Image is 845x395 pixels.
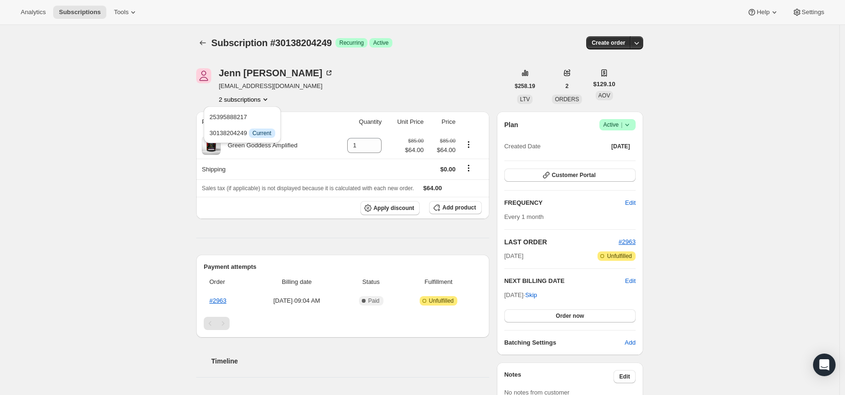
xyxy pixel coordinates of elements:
[53,6,106,19] button: Subscriptions
[252,277,341,287] span: Billing date
[619,237,636,247] button: #2963
[504,251,524,261] span: [DATE]
[430,145,456,155] span: $64.00
[252,296,341,306] span: [DATE] · 09:04 AM
[423,185,442,192] span: $64.00
[620,195,641,210] button: Edit
[504,338,625,347] h6: Batching Settings
[196,68,211,83] span: Jenn Kidd
[504,169,636,182] button: Customer Portal
[401,277,476,287] span: Fulfillment
[603,120,632,129] span: Active
[429,297,454,305] span: Unfulfilled
[332,112,384,132] th: Quantity
[219,95,270,104] button: Product actions
[440,138,455,144] small: $85.00
[625,276,636,286] button: Edit
[519,288,542,303] button: Skip
[741,6,784,19] button: Help
[440,166,456,173] span: $0.00
[442,204,476,211] span: Add product
[196,36,209,49] button: Subscriptions
[504,276,625,286] h2: NEXT BILLING DATE
[555,96,579,103] span: ORDERS
[219,68,334,78] div: Jenn [PERSON_NAME]
[253,129,271,137] span: Current
[757,8,769,16] span: Help
[593,80,615,89] span: $129.10
[339,39,364,47] span: Recurring
[114,8,128,16] span: Tools
[373,39,389,47] span: Active
[802,8,824,16] span: Settings
[520,96,530,103] span: LTV
[384,112,426,132] th: Unit Price
[211,356,489,366] h2: Timeline
[347,277,395,287] span: Status
[461,139,476,150] button: Product actions
[552,171,596,179] span: Customer Portal
[566,82,569,90] span: 2
[408,138,423,144] small: $85.00
[607,252,632,260] span: Unfulfilled
[621,121,622,129] span: |
[374,204,415,212] span: Apply discount
[204,272,249,292] th: Order
[560,80,574,93] button: 2
[196,112,332,132] th: Product
[504,237,619,247] h2: LAST ORDER
[219,81,334,91] span: [EMAIL_ADDRESS][DOMAIN_NAME]
[504,198,625,208] h2: FREQUENCY
[586,36,631,49] button: Create order
[59,8,101,16] span: Subscriptions
[204,262,482,272] h2: Payment attempts
[787,6,830,19] button: Settings
[611,143,630,150] span: [DATE]
[619,238,636,245] a: #2963
[509,80,541,93] button: $258.19
[209,113,247,121] span: 25395888217
[504,370,614,383] h3: Notes
[625,338,636,347] span: Add
[813,354,836,376] div: Open Intercom Messenger
[504,309,636,322] button: Order now
[504,213,544,220] span: Every 1 month
[209,297,226,304] a: #2963
[625,198,636,208] span: Edit
[368,297,380,305] span: Paid
[202,185,414,192] span: Sales tax (if applicable) is not displayed because it is calculated with each new order.
[21,8,46,16] span: Analytics
[525,290,537,300] span: Skip
[614,370,636,383] button: Edit
[556,312,584,320] span: Order now
[196,159,332,179] th: Shipping
[606,140,636,153] button: [DATE]
[619,335,641,350] button: Add
[592,39,625,47] span: Create order
[207,109,278,124] button: 25395888217
[515,82,535,90] span: $258.19
[15,6,51,19] button: Analytics
[360,201,420,215] button: Apply discount
[504,291,537,298] span: [DATE] ·
[108,6,143,19] button: Tools
[211,38,332,48] span: Subscription #30138204249
[598,92,610,99] span: AOV
[207,125,278,140] button: 30138204249 InfoCurrent
[405,145,424,155] span: $64.00
[504,120,518,129] h2: Plan
[461,163,476,173] button: Shipping actions
[209,129,275,137] span: 30138204249
[204,317,482,330] nav: Pagination
[427,112,459,132] th: Price
[619,373,630,380] span: Edit
[504,142,541,151] span: Created Date
[429,201,481,214] button: Add product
